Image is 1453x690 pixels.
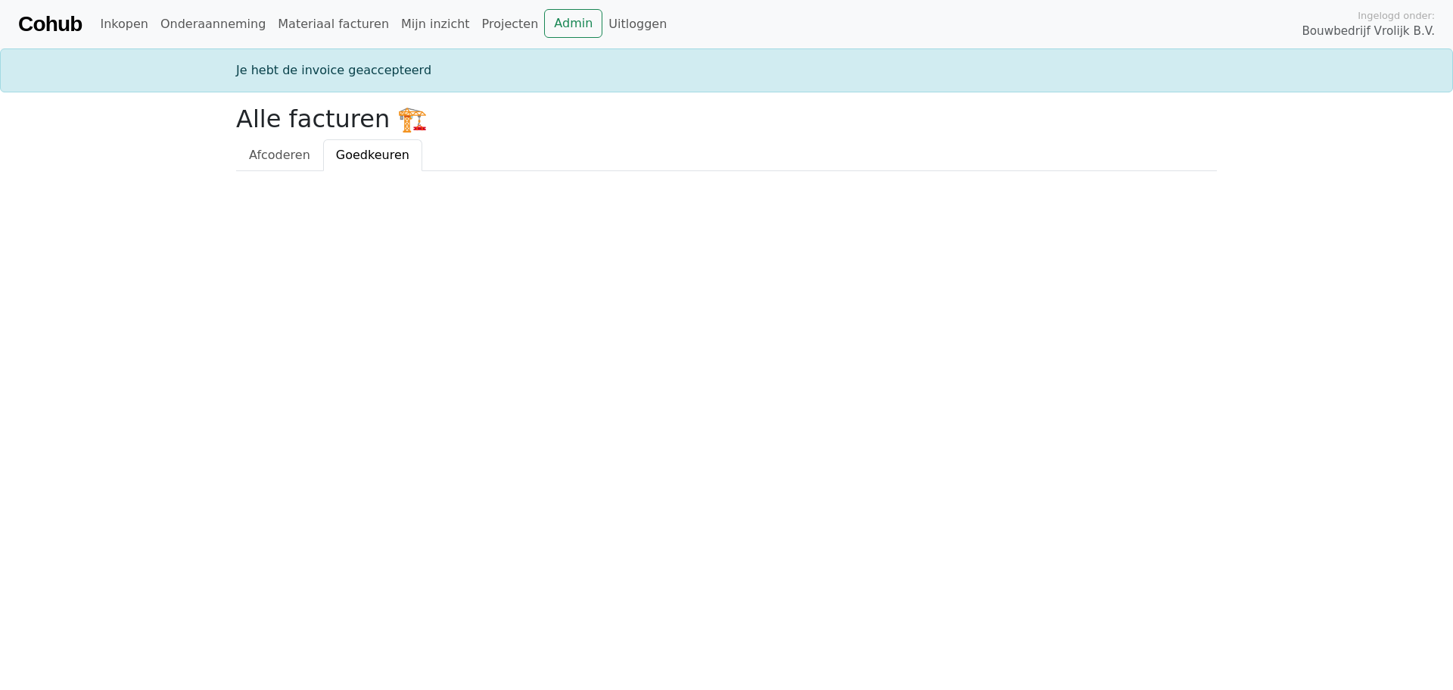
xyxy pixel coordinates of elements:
[272,9,395,39] a: Materiaal facturen
[476,9,545,39] a: Projecten
[154,9,272,39] a: Onderaanneming
[236,139,323,171] a: Afcoderen
[1302,23,1435,40] span: Bouwbedrijf Vrolijk B.V.
[236,105,1217,133] h2: Alle facturen 🏗️
[544,9,602,38] a: Admin
[94,9,154,39] a: Inkopen
[602,9,673,39] a: Uitloggen
[336,148,409,162] span: Goedkeuren
[1358,8,1435,23] span: Ingelogd onder:
[18,6,82,42] a: Cohub
[249,148,310,162] span: Afcoderen
[395,9,476,39] a: Mijn inzicht
[323,139,422,171] a: Goedkeuren
[227,61,1226,80] div: Je hebt de invoice geaccepteerd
